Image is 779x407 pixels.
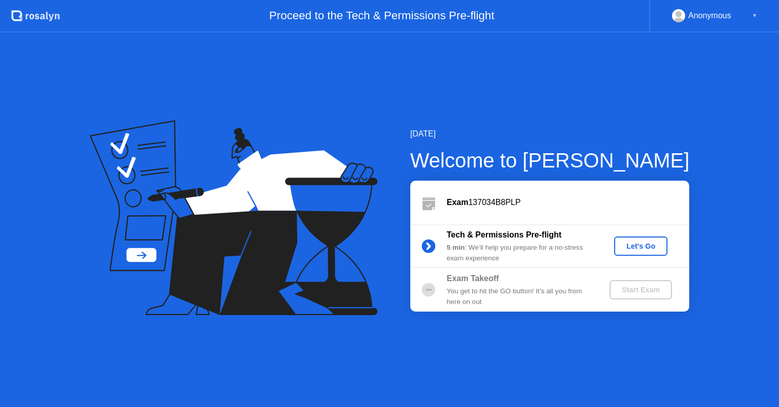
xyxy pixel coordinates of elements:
[447,196,689,209] div: 137034B8PLP
[447,198,469,207] b: Exam
[688,9,731,22] div: Anonymous
[410,128,690,140] div: [DATE]
[752,9,757,22] div: ▼
[447,286,593,307] div: You get to hit the GO button! It’s all you from here on out
[447,230,561,239] b: Tech & Permissions Pre-flight
[410,145,690,176] div: Welcome to [PERSON_NAME]
[618,242,663,250] div: Let's Go
[610,280,672,299] button: Start Exam
[447,274,499,283] b: Exam Takeoff
[447,243,593,263] div: : We’ll help you prepare for a no-stress exam experience
[447,244,465,251] b: 5 min
[614,236,667,256] button: Let's Go
[614,286,668,294] div: Start Exam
